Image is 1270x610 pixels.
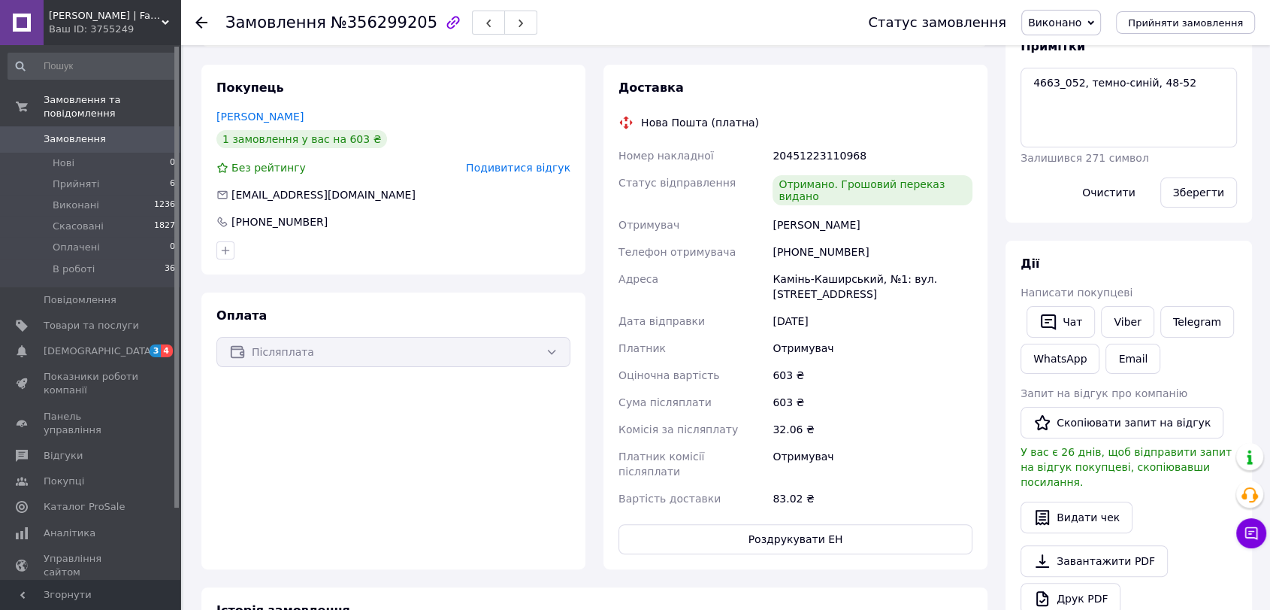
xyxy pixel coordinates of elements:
[770,142,975,169] div: 20451223110968
[1021,39,1085,53] span: Примітки
[1160,178,1237,208] button: Зберегти
[44,319,139,332] span: Товари та послуги
[216,308,267,323] span: Оплата
[44,475,84,488] span: Покупці
[44,344,155,358] span: [DEMOGRAPHIC_DATA]
[44,370,139,397] span: Показники роботи компанії
[1021,256,1039,271] span: Дії
[1021,502,1132,533] button: Видати чек
[618,396,712,408] span: Сума післяплати
[161,344,173,357] span: 4
[466,162,570,174] span: Подивитися відгук
[770,362,975,389] div: 603 ₴
[618,150,714,162] span: Номер накладної
[1021,287,1132,299] span: Написати покупцеві
[53,199,99,212] span: Виконані
[1021,387,1187,399] span: Запит на відгук про компанію
[44,93,180,120] span: Замовлення та повідомлення
[53,156,74,170] span: Нові
[231,162,306,174] span: Без рейтингу
[170,156,175,170] span: 0
[154,199,175,212] span: 1236
[770,335,975,362] div: Отримувач
[618,246,736,258] span: Телефон отримувача
[618,315,705,327] span: Дата відправки
[216,111,304,123] a: [PERSON_NAME]
[225,14,326,32] span: Замовлення
[618,342,666,354] span: Платник
[618,273,658,285] span: Адреса
[1021,446,1232,488] span: У вас є 26 днів, щоб відправити запит на відгук покупцеві, скопіювавши посилання.
[773,175,972,205] div: Отримано. Грошовий переказ видано
[44,293,116,307] span: Повідомлення
[53,220,104,233] span: Скасовані
[216,80,284,95] span: Покупець
[1101,306,1154,338] a: Viber
[770,416,975,443] div: 32.06 ₴
[770,485,975,512] div: 83.02 ₴
[53,263,95,276] span: В роботі
[618,451,704,478] span: Платник комісії післяплати
[44,527,95,540] span: Аналітика
[1027,306,1095,338] button: Чат
[770,211,975,238] div: [PERSON_NAME]
[195,15,207,30] div: Повернутися назад
[154,220,175,233] span: 1827
[49,9,162,23] span: Фешн Хвиля | Fashion Wave
[1128,17,1243,29] span: Прийняти замовлення
[1105,344,1160,374] button: Email
[44,132,106,146] span: Замовлення
[44,500,125,514] span: Каталог ProSale
[1021,407,1223,439] button: Скопіювати запит на відгук
[618,524,972,554] button: Роздрукувати ЕН
[165,263,175,276] span: 36
[170,178,175,191] span: 6
[1236,518,1266,548] button: Чат з покупцем
[1160,306,1234,338] a: Telegram
[618,177,736,189] span: Статус відправлення
[150,344,162,357] span: 3
[53,178,99,191] span: Прийняті
[44,552,139,579] span: Управління сайтом
[770,308,975,335] div: [DATE]
[216,130,387,148] div: 1 замовлення у вас на 603 ₴
[1021,545,1168,577] a: Завантажити PDF
[770,443,975,485] div: Отримувач
[618,493,721,505] span: Вартість доставки
[637,115,763,130] div: Нова Пошта (платна)
[618,219,679,231] span: Отримувач
[1021,152,1149,164] span: Залишився 271 символ
[44,410,139,437] span: Панель управління
[1021,344,1099,374] a: WhatsApp
[170,241,175,254] span: 0
[868,15,1006,30] div: Статус замовлення
[618,80,684,95] span: Доставка
[1021,68,1237,147] textarea: 4663_052, темно-синій, 48-52
[770,266,975,308] div: Камінь-Каширський, №1: вул. [STREET_ADDRESS]
[618,423,738,435] span: Комісія за післяплату
[1069,178,1148,208] button: Очистити
[44,449,83,463] span: Відгуки
[331,14,437,32] span: №356299205
[770,238,975,266] div: [PHONE_NUMBER]
[230,214,329,229] div: [PHONE_NUMBER]
[49,23,180,36] div: Ваш ID: 3755249
[231,189,416,201] span: [EMAIL_ADDRESS][DOMAIN_NAME]
[53,241,100,254] span: Оплачені
[8,53,177,80] input: Пошук
[770,389,975,416] div: 603 ₴
[1116,11,1255,34] button: Прийняти замовлення
[1028,17,1081,29] span: Виконано
[618,369,719,381] span: Оціночна вартість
